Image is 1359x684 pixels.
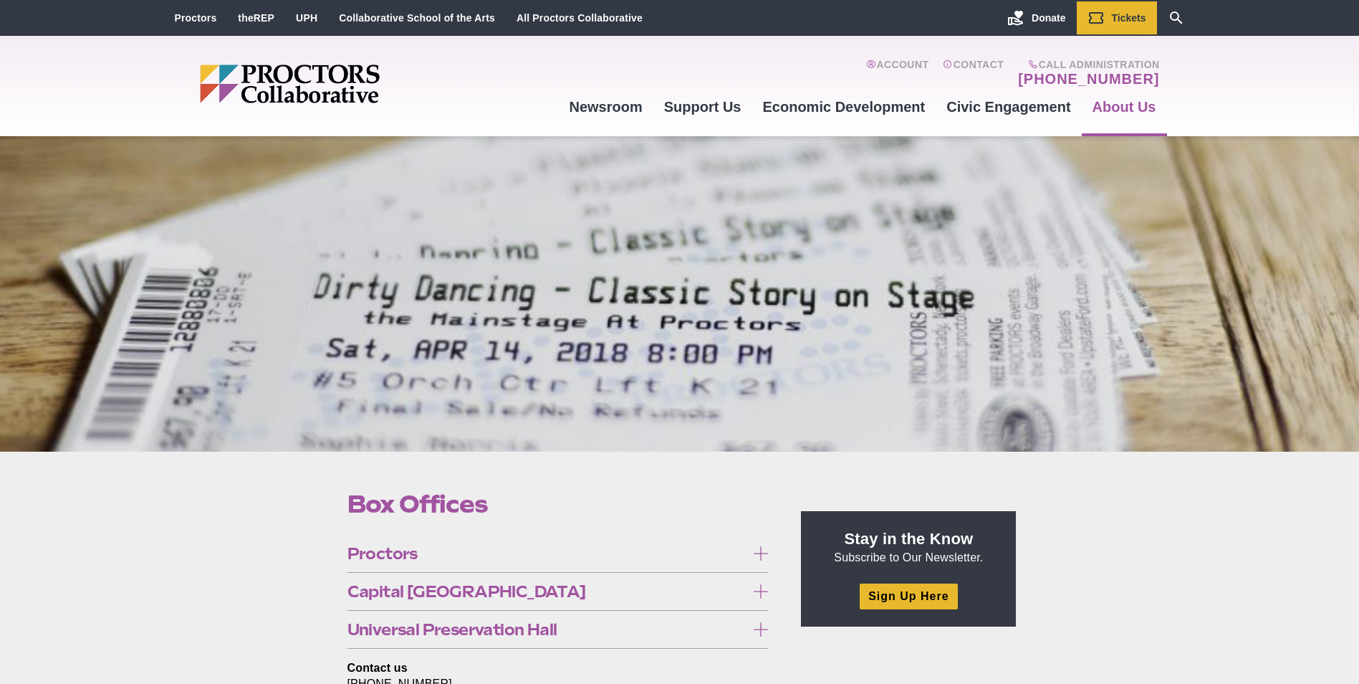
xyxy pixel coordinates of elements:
[1112,12,1146,24] span: Tickets
[818,528,999,566] p: Subscribe to Our Newsletter.
[347,546,746,561] span: Proctors
[200,65,490,103] img: Proctors logo
[347,584,746,599] span: Capital [GEOGRAPHIC_DATA]
[347,662,408,674] strong: Contact us
[860,584,957,609] a: Sign Up Here
[1014,59,1159,70] span: Call Administration
[845,530,974,548] strong: Stay in the Know
[347,622,746,637] span: Universal Preservation Hall
[752,87,936,126] a: Economic Development
[558,87,653,126] a: Newsroom
[943,59,1004,87] a: Contact
[936,87,1081,126] a: Civic Engagement
[1018,70,1159,87] a: [PHONE_NUMBER]
[1157,1,1196,34] a: Search
[517,12,643,24] a: All Proctors Collaborative
[296,12,317,24] a: UPH
[1032,12,1065,24] span: Donate
[997,1,1076,34] a: Donate
[1082,87,1167,126] a: About Us
[866,59,928,87] a: Account
[1077,1,1157,34] a: Tickets
[175,12,217,24] a: Proctors
[339,12,495,24] a: Collaborative School of the Arts
[347,490,769,518] h1: Box Offices
[238,12,274,24] a: theREP
[653,87,752,126] a: Support Us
